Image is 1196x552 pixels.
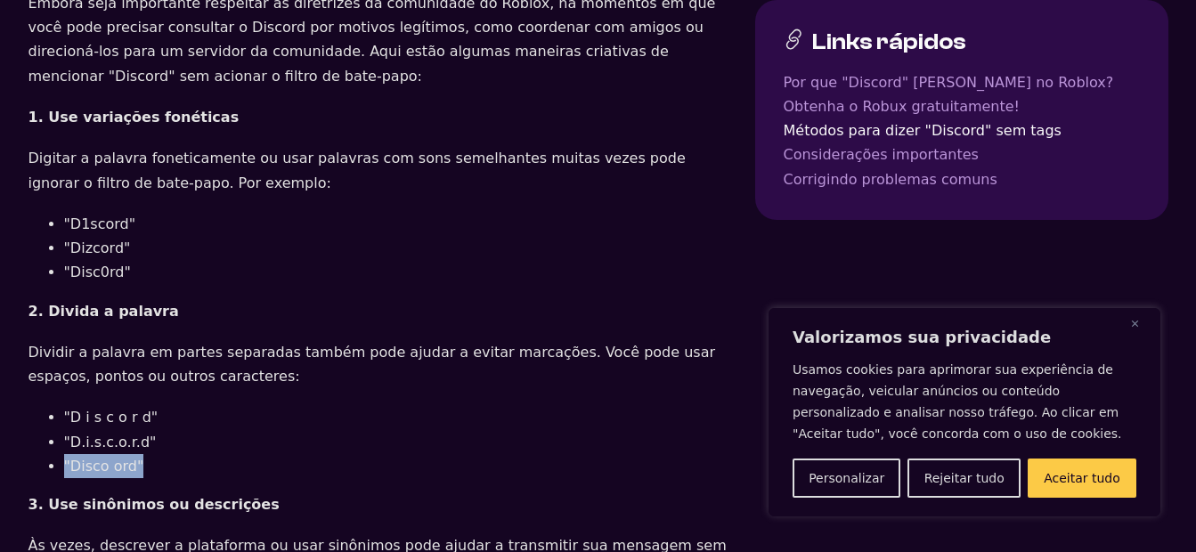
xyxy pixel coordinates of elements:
[64,260,741,284] li: "Disc0rd"
[64,405,741,429] li: "D i s c o r d"
[784,70,1140,94] a: Por que "Discord" [PERSON_NAME] no Roblox?
[784,167,1140,191] a: Corrigindo problemas comuns
[64,236,741,260] li: "Dizcord"
[28,496,280,513] strong: 3. Use sinônimos ou descrições
[1131,313,1152,334] button: Fechar
[784,142,1140,166] a: Considerações importantes
[769,308,1160,516] div: Valorizamos sua privacidade
[1028,459,1136,498] button: Aceitar tudo
[28,303,179,320] strong: 2. Divida a palavra
[1131,320,1139,328] img: Fechar
[28,146,741,194] p: Digitar a palavra foneticamente ou usar palavras com sons semelhantes muitas vezes pode ignorar o...
[907,459,1021,498] button: Rejeitar tudo
[64,430,741,454] li: "D.i.s.c.o.r.d"
[784,118,1140,142] a: Métodos para dizer "Discord" sem tags
[793,459,900,498] button: Personalizar
[28,340,741,388] p: Dividir a palavra em partes separadas também pode ajudar a evitar marcações. Você pode usar espaç...
[784,70,1140,191] nav: Índice
[793,359,1136,444] p: Usamos cookies para aprimorar sua experiência de navegação, veicular anúncios ou conteúdo persona...
[28,109,240,126] strong: 1. Use variações fonéticas
[784,94,1140,118] a: Obtenha o Robux gratuitamente!
[793,327,1136,348] p: Valorizamos sua privacidade
[812,28,966,56] h3: Links rápidos
[64,454,741,478] li: "Disco ord"
[64,212,741,236] li: "D1scord"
